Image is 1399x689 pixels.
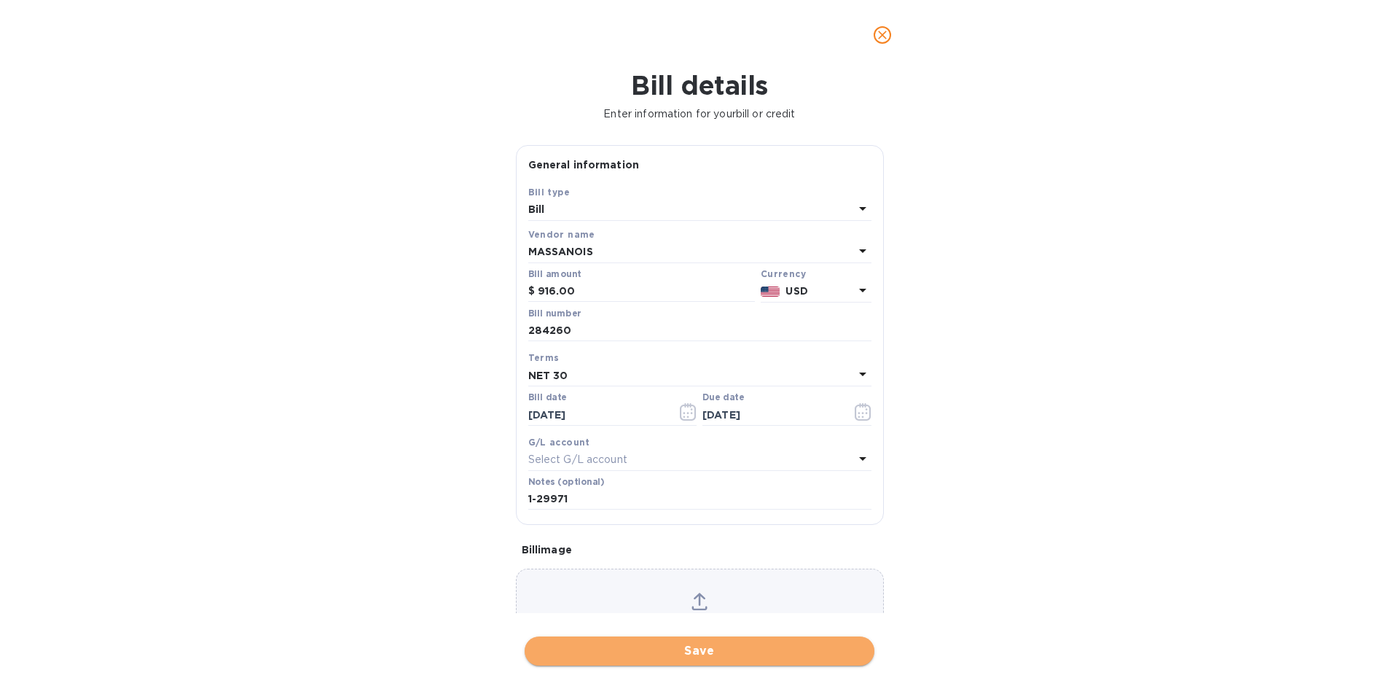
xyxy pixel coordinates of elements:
span: Save [536,642,863,660]
label: Bill number [528,309,581,318]
h1: Bill details [12,70,1387,101]
input: Enter notes [528,488,871,510]
b: Bill [528,203,545,215]
button: close [865,17,900,52]
b: Vendor name [528,229,595,240]
div: $ [528,281,538,303]
label: Notes (optional) [528,478,605,486]
b: Terms [528,352,560,363]
b: G/L account [528,437,590,448]
img: USD [761,287,780,297]
p: Select G/L account [528,452,627,467]
p: Bill image [522,542,878,557]
input: $ Enter bill amount [538,281,755,303]
b: NET 30 [528,370,568,381]
input: Enter bill number [528,320,871,342]
label: Bill amount [528,270,581,279]
input: Due date [702,404,840,426]
b: Bill type [528,187,571,198]
b: General information [528,159,640,171]
label: Bill date [528,394,567,402]
input: Select date [528,404,666,426]
b: MASSANOIS [528,246,593,257]
p: Enter information for your bill or credit [12,106,1387,122]
label: Due date [702,394,744,402]
b: Currency [761,268,806,279]
b: USD [785,285,807,297]
button: Save [525,637,874,666]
